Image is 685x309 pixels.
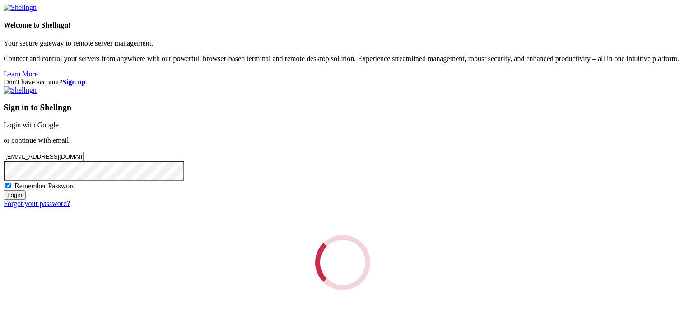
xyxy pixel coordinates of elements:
input: Login [4,190,26,200]
a: Sign up [62,78,86,86]
img: Shellngn [4,4,37,12]
p: Your secure gateway to remote server management. [4,39,681,47]
img: Shellngn [4,86,37,94]
p: Connect and control your servers from anywhere with our powerful, browser-based terminal and remo... [4,55,681,63]
input: Remember Password [5,183,11,188]
div: Loading... [315,235,370,290]
div: Don't have account? [4,78,681,86]
h4: Welcome to Shellngn! [4,21,681,29]
span: Remember Password [14,182,76,190]
p: or continue with email: [4,136,681,145]
a: Forgot your password? [4,200,70,207]
a: Login with Google [4,121,59,129]
h3: Sign in to Shellngn [4,103,681,112]
a: Learn More [4,70,38,78]
input: Email address [4,152,84,161]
